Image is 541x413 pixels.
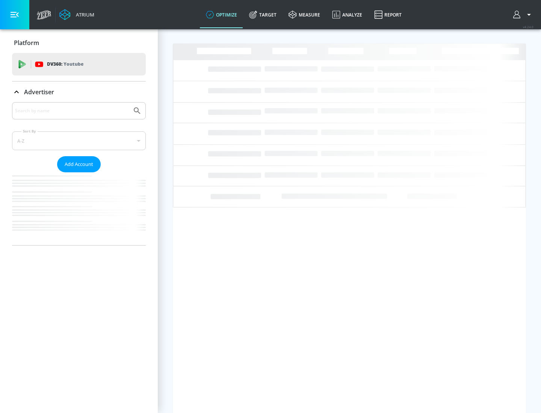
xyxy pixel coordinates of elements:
a: Report [368,1,408,28]
input: Search by name [15,106,129,116]
nav: list of Advertiser [12,172,146,245]
p: DV360: [47,60,83,68]
div: Advertiser [12,81,146,102]
div: Atrium [73,11,94,18]
p: Youtube [63,60,83,68]
label: Sort By [21,129,38,134]
a: measure [283,1,326,28]
a: Atrium [59,9,94,20]
p: Platform [14,39,39,47]
a: Analyze [326,1,368,28]
button: Add Account [57,156,101,172]
a: optimize [200,1,243,28]
div: Platform [12,32,146,53]
div: A-Z [12,131,146,150]
span: Add Account [65,160,93,169]
span: v 4.24.0 [523,25,533,29]
div: Advertiser [12,102,146,245]
p: Advertiser [24,88,54,96]
a: Target [243,1,283,28]
div: DV360: Youtube [12,53,146,75]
